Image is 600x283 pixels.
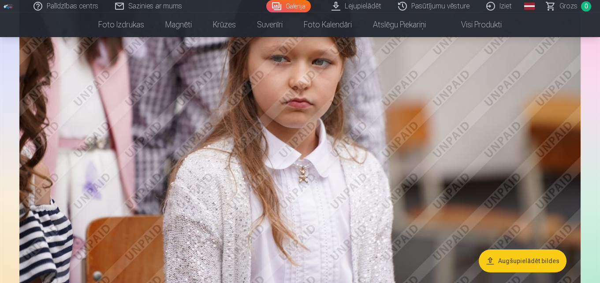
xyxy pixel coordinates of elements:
a: Magnēti [155,12,202,37]
a: Visi produkti [436,12,512,37]
a: Foto kalendāri [293,12,362,37]
span: 0 [581,1,591,11]
span: Grozs [559,1,578,11]
a: Krūzes [202,12,246,37]
a: Atslēgu piekariņi [362,12,436,37]
img: /fa3 [4,4,13,9]
a: Foto izdrukas [88,12,155,37]
a: Suvenīri [246,12,293,37]
button: Augšupielādēt bildes [479,249,566,272]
